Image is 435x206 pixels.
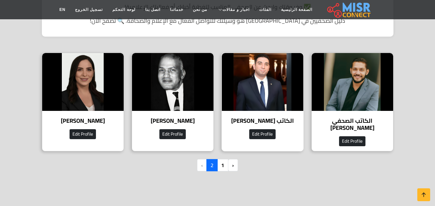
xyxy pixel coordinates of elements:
a: هبة جلال [PERSON_NAME] Edit Profile [38,53,128,151]
h4: الكاتب الصحفي [PERSON_NAME] [317,117,388,131]
a: pagination.previous [228,159,238,171]
img: الكاتب محمد الرشيدي [222,53,303,111]
li: pagination.next [197,159,207,171]
a: EN [54,4,70,16]
img: هبة جلال [42,53,124,111]
a: اتصل بنا [140,4,165,16]
button: Edit Profile [339,136,365,146]
img: main.misr_connect [327,2,370,18]
a: خدماتنا [165,4,188,16]
img: جليل البنداري [132,53,213,111]
h4: [PERSON_NAME] [47,117,119,124]
span: 2 [206,159,218,171]
span: اخبار و مقالات [222,7,250,13]
h4: [PERSON_NAME] [137,117,209,124]
a: لوحة التحكم [108,4,140,16]
a: تسجيل الخروج [70,4,108,16]
a: 1 [217,159,228,171]
a: اخبار و مقالات [212,4,254,16]
a: الكاتب محمد الرشيدي الكاتب [PERSON_NAME] Edit Profile [218,53,307,151]
p: دليل الصحفيين في [GEOGRAPHIC_DATA] هو وسيلتك للتواصل الفعال مع الإعلام والصحافة. 🔍 تصفح الآن! [48,16,387,25]
a: الفئات [254,4,276,16]
button: Edit Profile [70,129,96,139]
button: Edit Profile [249,129,276,139]
a: الصفحة الرئيسية [276,4,317,16]
button: Edit Profile [159,129,186,139]
a: من نحن [188,4,212,16]
a: الكاتب الصحفي عادل جمال الدين الكاتب الصحفي [PERSON_NAME] Edit Profile [307,53,397,151]
h4: الكاتب [PERSON_NAME] [227,117,298,124]
img: الكاتب الصحفي عادل جمال الدين [312,53,393,111]
a: جليل البنداري [PERSON_NAME] Edit Profile [128,53,218,151]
